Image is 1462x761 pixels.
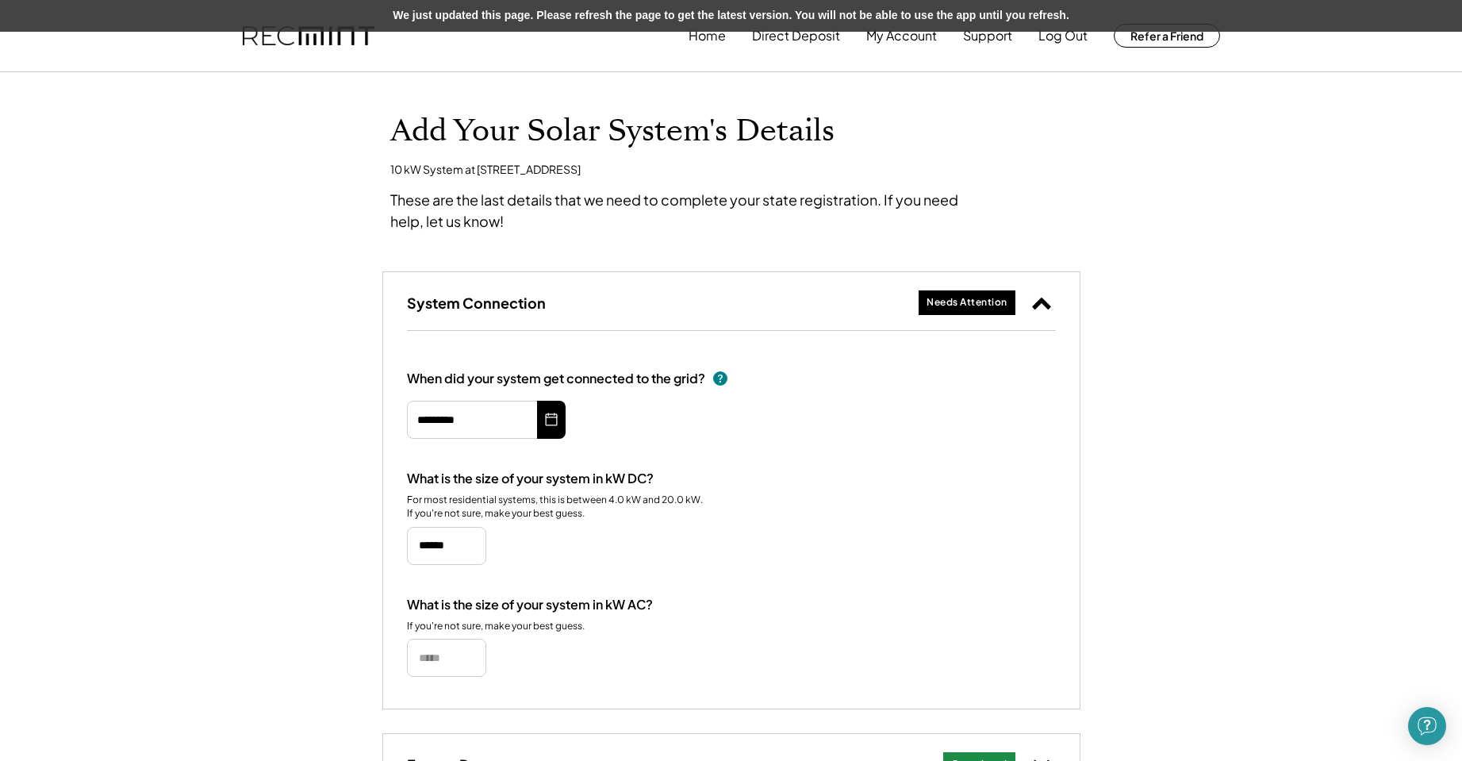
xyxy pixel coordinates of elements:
[689,20,726,52] button: Home
[407,471,654,487] div: What is the size of your system in kW DC?
[390,113,1073,150] h1: Add Your Solar System's Details
[963,20,1012,52] button: Support
[407,371,705,387] div: When did your system get connected to the grid?
[407,494,704,521] div: For most residential systems, this is between 4.0 kW and 20.0 kW. If you're not sure, make your b...
[407,620,585,633] div: If you're not sure, make your best guess.
[407,294,546,312] h3: System Connection
[866,20,937,52] button: My Account
[390,162,581,178] div: 10 kW System at [STREET_ADDRESS]
[1114,24,1220,48] button: Refer a Friend
[407,597,653,613] div: What is the size of your system in kW AC?
[752,20,840,52] button: Direct Deposit
[1038,20,1088,52] button: Log Out
[1408,707,1446,745] div: Open Intercom Messenger
[243,26,374,46] img: recmint-logotype%403x.png
[927,296,1007,309] div: Needs Attention
[390,189,985,232] div: These are the last details that we need to complete your state registration. If you need help, le...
